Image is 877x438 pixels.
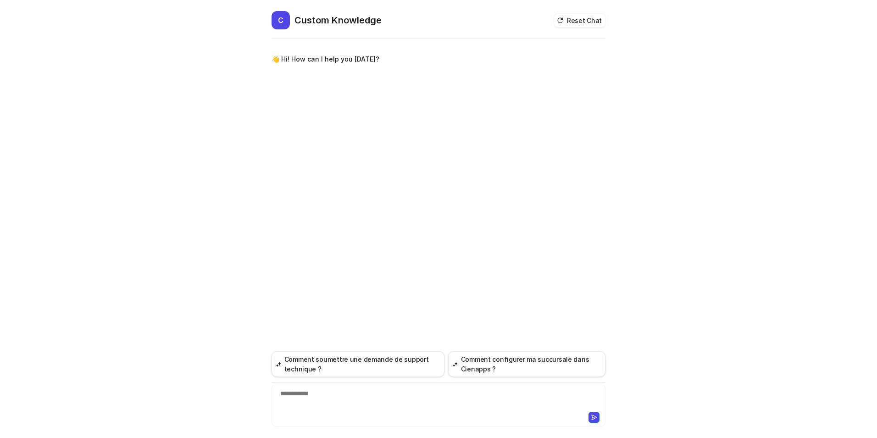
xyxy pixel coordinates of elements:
[448,351,605,377] button: Comment configurer ma succursale dans Cienapps ?
[554,14,605,27] button: Reset Chat
[272,54,379,65] p: 👋 Hi! How can I help you [DATE]?
[272,351,444,377] button: Comment soumettre une demande de support technique ?
[272,11,290,29] span: C
[294,14,382,27] h2: Custom Knowledge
